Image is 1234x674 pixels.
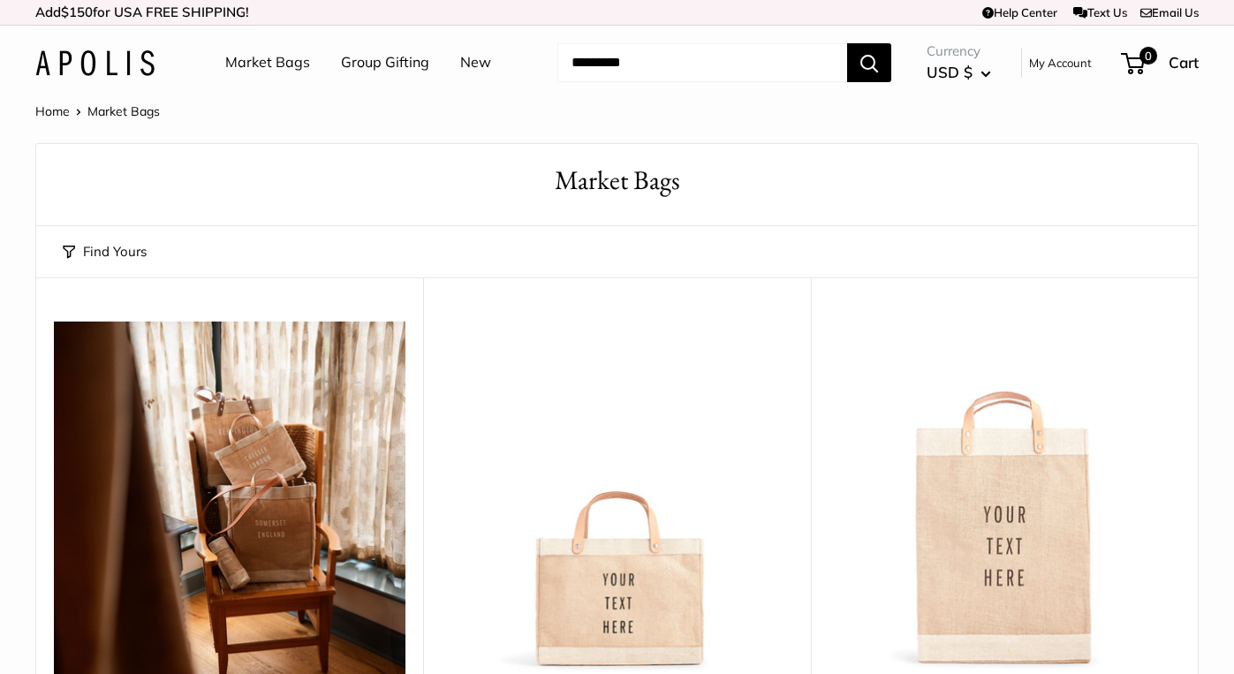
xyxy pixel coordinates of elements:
span: $150 [61,4,93,20]
button: Search [847,43,891,82]
span: 0 [1139,47,1157,64]
nav: Breadcrumb [35,100,160,123]
button: Find Yours [63,239,147,264]
h1: Market Bags [63,162,1171,200]
span: USD $ [927,63,973,81]
img: Apolis [35,50,155,76]
img: Market Bag in Natural [829,322,1180,673]
a: 0 Cart [1123,49,1199,77]
span: Cart [1169,53,1199,72]
a: Market Bags [225,49,310,76]
a: New [460,49,491,76]
button: USD $ [927,58,991,87]
a: Petite Market Bag in NaturalPetite Market Bag in Natural [441,322,792,673]
a: Text Us [1073,5,1127,19]
input: Search... [557,43,847,82]
a: Market Bag in NaturalMarket Bag in Natural [829,322,1180,673]
a: Group Gifting [341,49,429,76]
a: Email Us [1140,5,1199,19]
a: My Account [1029,52,1092,73]
img: Petite Market Bag in Natural [441,322,792,673]
span: Currency [927,39,991,64]
span: Market Bags [87,103,160,119]
a: Help Center [982,5,1057,19]
a: Home [35,103,70,119]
